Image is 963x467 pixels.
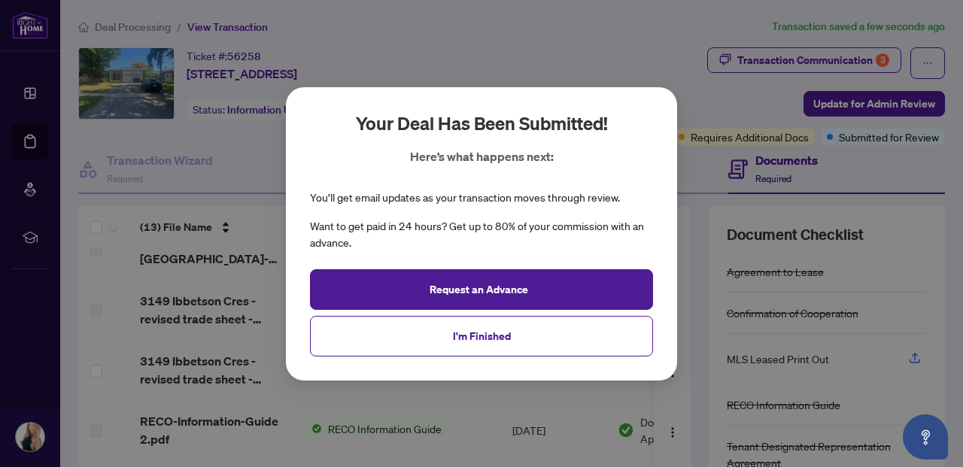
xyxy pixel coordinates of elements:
[356,111,608,135] h2: Your deal has been submitted!
[903,414,948,459] button: Open asap
[310,315,653,356] button: I'm Finished
[310,268,653,309] button: Request an Advance
[310,218,653,251] div: Want to get paid in 24 hours? Get up to 80% of your commission with an advance.
[430,277,528,301] span: Request an Advance
[453,323,511,347] span: I'm Finished
[410,147,554,165] p: Here’s what happens next:
[310,190,620,206] div: You’ll get email updates as your transaction moves through review.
